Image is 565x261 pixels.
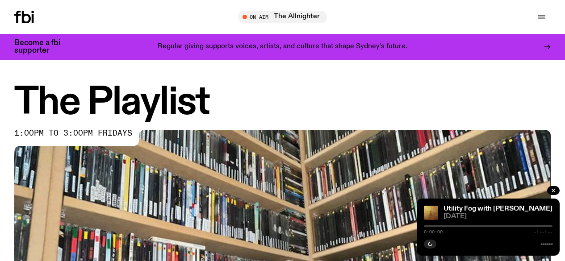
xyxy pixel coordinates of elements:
[444,213,552,220] span: [DATE]
[238,11,327,23] button: On AirThe Allnighter
[14,39,71,54] h3: Become a fbi supporter
[424,230,443,234] span: 0:00:00
[444,205,552,212] a: Utility Fog with [PERSON_NAME]
[14,85,551,121] h1: The Playlist
[158,43,407,51] p: Regular giving supports voices, artists, and culture that shape Sydney’s future.
[14,130,132,137] span: 1:00pm to 3:00pm fridays
[534,230,552,234] span: -:--:--
[424,206,438,220] img: Cover for EYDN's single "Gold"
